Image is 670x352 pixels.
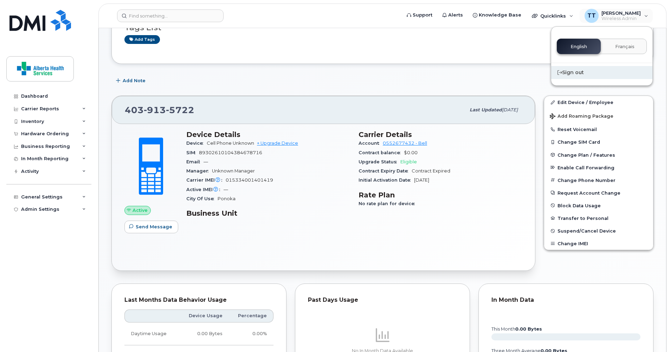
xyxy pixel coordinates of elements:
button: Change Phone Number [544,174,653,187]
span: — [224,187,228,192]
span: Device [186,141,207,146]
button: Add Note [111,74,152,87]
button: Change SIM Card [544,136,653,148]
span: Français [615,44,634,50]
td: 0.00% [229,322,273,345]
tspan: 0.00 Bytes [515,326,542,332]
h3: Carrier Details [359,130,522,139]
span: Support [413,12,432,19]
span: Last updated [470,107,502,112]
span: Contract Expired [412,168,450,174]
span: Active IMEI [186,187,224,192]
span: Email [186,159,204,164]
a: Edit Device / Employee [544,96,653,109]
span: [DATE] [414,177,429,183]
button: Block Data Usage [544,199,653,212]
div: Past Days Usage [308,296,457,304]
span: Contract Expiry Date [359,168,412,174]
button: Send Message [124,221,178,233]
span: 015334001401419 [226,177,273,183]
h3: Device Details [186,130,350,139]
span: Wireless Admin [601,16,641,21]
td: 0.00 Bytes [179,322,229,345]
div: Quicklinks [527,9,578,23]
button: Request Account Change [544,187,653,199]
span: Contract balance [359,150,404,155]
span: TT [587,12,596,20]
span: Enable Call Forwarding [558,165,614,170]
button: Add Roaming Package [544,109,653,123]
span: Initial Activation Date [359,177,414,183]
span: Cell Phone Unknown [207,141,254,146]
button: Suspend/Cancel Device [544,224,653,237]
span: No rate plan for device [359,201,418,206]
h3: Tags List [124,23,640,32]
a: + Upgrade Device [257,141,298,146]
span: City Of Use [186,196,218,201]
span: Add Roaming Package [550,113,613,120]
h3: Rate Plan [359,191,522,199]
button: Change Plan / Features [544,149,653,161]
span: SIM [186,150,199,155]
td: Daytime Usage [124,322,179,345]
span: 89302610104384678716 [199,150,262,155]
span: Eligible [400,159,417,164]
a: Support [402,8,437,22]
span: Upgrade Status [359,159,400,164]
span: Active [133,207,148,214]
th: Percentage [229,309,273,322]
span: Add Note [123,77,146,84]
input: Find something... [117,9,224,22]
span: Send Message [136,223,172,230]
a: Alerts [437,8,468,22]
span: [DATE] [502,107,518,112]
span: Knowledge Base [479,12,521,19]
text: this month [491,326,542,332]
div: In Month Data [491,296,640,304]
span: Alerts [448,12,463,19]
th: Device Usage [179,309,229,322]
span: Ponoka [218,196,236,201]
span: $0.00 [404,150,418,155]
span: Manager [186,168,212,174]
span: Carrier IMEI [186,177,226,183]
div: Tim Tweedie [580,9,653,23]
span: Account [359,141,383,146]
span: 913 [144,105,166,115]
button: Transfer to Personal [544,212,653,224]
div: Sign out [551,66,652,79]
button: Change IMEI [544,237,653,250]
span: Suspend/Cancel Device [558,228,616,234]
h3: Business Unit [186,209,350,217]
span: Unknown Manager [212,168,255,174]
a: Add tags [124,35,160,44]
a: Knowledge Base [468,8,526,22]
button: Enable Call Forwarding [544,161,653,174]
a: 0552677432 - Bell [383,141,427,146]
span: [PERSON_NAME] [601,10,641,16]
span: Change Plan / Features [558,152,615,157]
span: 403 [125,105,194,115]
span: Quicklinks [540,13,566,19]
span: — [204,159,208,164]
span: 5722 [166,105,194,115]
div: Last Months Data Behavior Usage [124,296,273,304]
button: Reset Voicemail [544,123,653,136]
